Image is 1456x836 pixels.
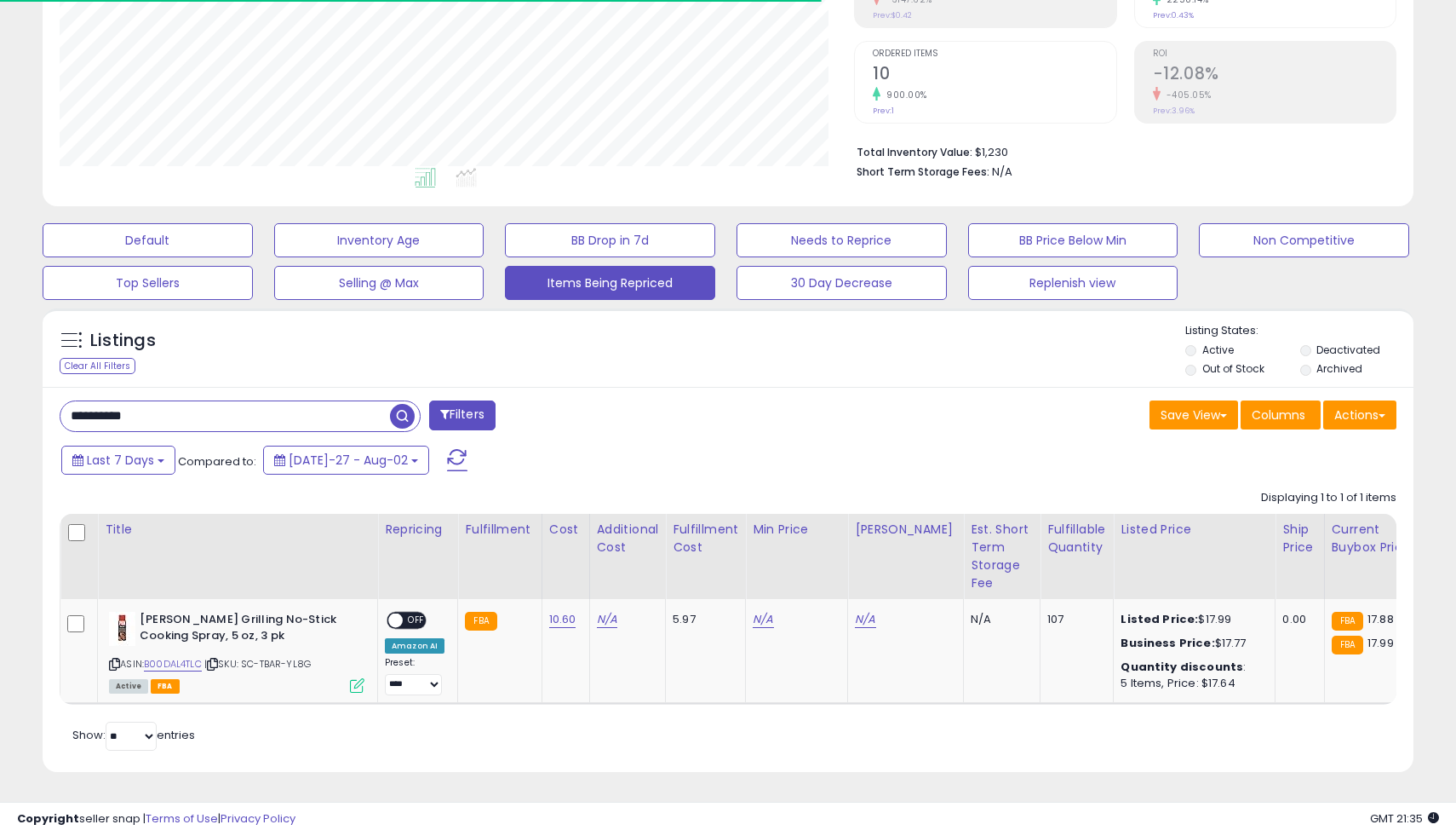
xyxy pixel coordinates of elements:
a: N/A [855,611,875,628]
div: Ship Price [1282,521,1316,556]
label: Archived [1316,361,1362,376]
button: Non Competitive [1199,223,1409,257]
span: Show: entries [72,727,195,743]
small: Prev: 0.43% [1153,10,1194,20]
div: Clear All Filters [60,358,135,374]
div: 5.97 [673,612,732,627]
button: Inventory Age [274,223,484,257]
button: [DATE]-27 - Aug-02 [263,446,429,475]
small: Prev: 3.96% [1153,106,1195,116]
div: ASIN: [109,612,364,691]
b: [PERSON_NAME] Grilling No-Stick Cooking Spray, 5 oz, 3 pk [140,612,347,648]
div: Fulfillment [465,521,534,539]
h2: 10 [873,64,1115,87]
span: Ordered Items [873,49,1115,59]
h2: -12.08% [1153,64,1396,87]
small: Prev: 1 [873,106,894,116]
button: Top Sellers [43,266,253,300]
button: Columns [1241,401,1321,430]
span: 2025-08-10 21:35 GMT [1370,810,1439,827]
img: 3180bnjHnJL._SL40_.jpg [109,612,135,646]
a: Terms of Use [146,810,218,827]
li: $1,230 [857,141,1384,161]
small: FBA [1332,636,1363,654]
div: Preset: [385,657,444,695]
a: Privacy Policy [221,810,295,827]
button: BB Drop in 7d [505,223,715,257]
button: Save View [1149,401,1238,430]
div: Est. Short Term Storage Fee [971,521,1033,592]
div: 107 [1047,612,1100,627]
span: Compared to: [178,453,256,470]
b: Listed Price: [1121,611,1198,627]
small: FBA [465,612,496,631]
button: Needs to Reprice [737,223,947,257]
div: Current Buybox Price [1332,521,1419,556]
span: FBA [151,679,180,694]
label: Active [1202,343,1234,357]
small: -405.05% [1161,89,1212,101]
div: [PERSON_NAME] [855,521,956,539]
div: Listed Price [1121,521,1268,539]
span: N/A [992,164,1012,180]
label: Deactivated [1316,343,1380,357]
div: 5 Items, Price: $17.64 [1121,676,1262,691]
div: $17.99 [1121,612,1262,627]
div: Fulfillable Quantity [1047,521,1106,556]
b: Business Price: [1121,635,1214,651]
span: OFF [403,614,430,628]
h5: Listings [90,329,156,353]
button: 30 Day Decrease [737,266,947,300]
b: Total Inventory Value: [857,145,972,159]
small: FBA [1332,612,1363,631]
button: Actions [1323,401,1396,430]
div: Amazon AI [385,638,444,654]
span: 17.99 [1367,635,1394,651]
div: seller snap | | [17,811,295,827]
span: | SKU: SC-TBAR-YL8G [204,657,311,671]
div: Title [105,521,370,539]
label: Out of Stock [1202,361,1264,376]
span: All listings currently available for purchase on Amazon [109,679,148,694]
button: Selling @ Max [274,266,484,300]
span: [DATE]-27 - Aug-02 [289,452,408,469]
button: BB Price Below Min [968,223,1178,257]
b: Short Term Storage Fees: [857,164,989,179]
p: Listing States: [1185,323,1413,339]
button: Last 7 Days [61,446,175,475]
span: 17.88 [1367,611,1394,627]
div: Min Price [753,521,840,539]
div: $17.77 [1121,636,1262,651]
span: ROI [1153,49,1396,59]
a: N/A [597,611,617,628]
a: B00DAL4TLC [144,657,202,672]
span: Columns [1252,406,1305,424]
div: Repricing [385,521,450,539]
div: Cost [549,521,582,539]
strong: Copyright [17,810,79,827]
b: Quantity discounts [1121,659,1243,675]
div: Displaying 1 to 1 of 1 items [1261,490,1396,506]
div: : [1121,660,1262,675]
small: 900.00% [880,89,927,101]
button: Items Being Repriced [505,266,715,300]
button: Default [43,223,253,257]
button: Filters [429,401,496,430]
div: N/A [971,612,1027,627]
button: Replenish view [968,266,1178,300]
a: N/A [753,611,773,628]
a: 10.60 [549,611,576,628]
small: Prev: $0.42 [873,10,912,20]
div: 0.00 [1282,612,1310,627]
span: Last 7 Days [87,452,154,469]
div: Additional Cost [597,521,659,556]
div: Fulfillment Cost [673,521,738,556]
